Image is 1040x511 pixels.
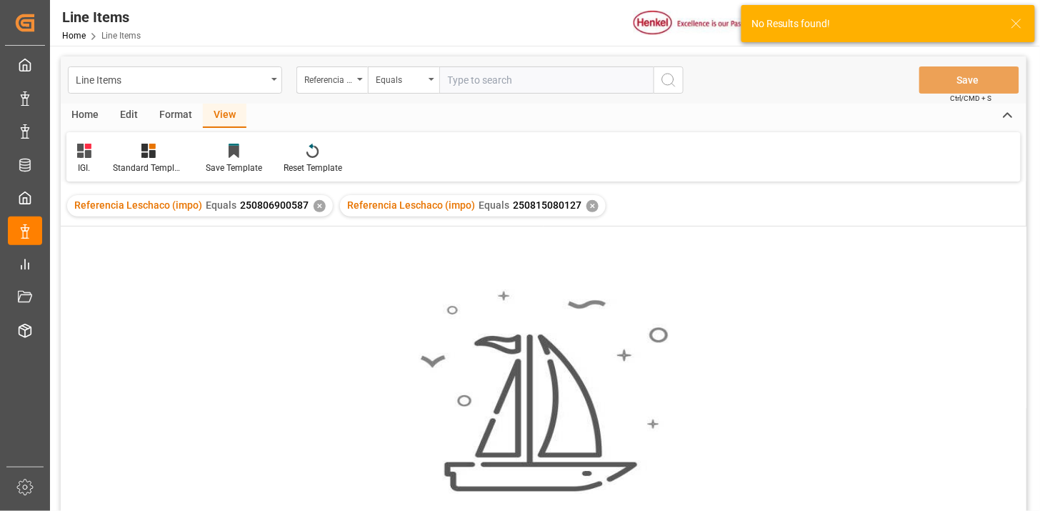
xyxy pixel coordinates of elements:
input: Type to search [439,66,654,94]
span: Referencia Leschaco (impo) [74,199,202,211]
div: Standard Templates [113,162,184,174]
span: Equals [479,199,509,211]
span: 250815080127 [513,199,581,211]
img: smooth_sailing.jpeg [419,289,669,494]
button: open menu [68,66,282,94]
button: Save [919,66,1019,94]
div: Reset Template [284,162,342,174]
span: Ctrl/CMD + S [951,93,992,104]
button: search button [654,66,684,94]
div: View [203,104,246,128]
div: Edit [109,104,149,128]
button: open menu [296,66,368,94]
div: ✕ [314,200,326,212]
div: Equals [376,70,424,86]
span: 250806900587 [240,199,309,211]
button: open menu [368,66,439,94]
div: Line Items [76,70,266,88]
div: Line Items [62,6,141,28]
div: IGI. [77,162,91,174]
span: Equals [206,199,236,211]
span: Referencia Leschaco (impo) [347,199,475,211]
div: No Results found! [751,16,997,31]
img: Henkel%20logo.jpg_1689854090.jpg [634,11,754,36]
div: Referencia Leschaco (impo) [304,70,353,86]
a: Home [62,31,86,41]
div: ✕ [586,200,599,212]
div: Home [61,104,109,128]
div: Format [149,104,203,128]
div: Save Template [206,162,262,174]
